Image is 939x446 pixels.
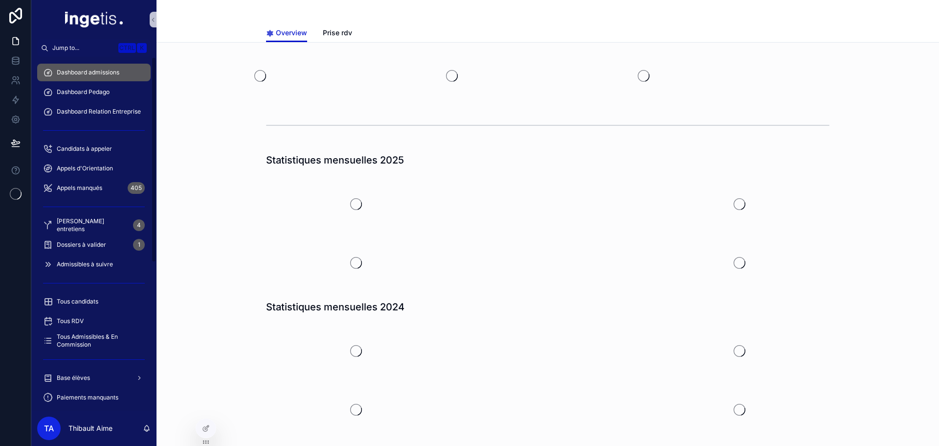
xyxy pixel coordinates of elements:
img: App logo [65,12,123,27]
span: TA [44,423,54,434]
a: Admissibles à suivre [37,256,151,273]
a: Dossiers à valider1 [37,236,151,254]
span: Admissibles à suivre [57,260,113,268]
span: Dashboard Pedago [57,88,110,96]
a: Tous Admissibles & En Commission [37,332,151,350]
a: Prise rdv [323,24,352,44]
span: Dashboard Relation Entreprise [57,108,141,116]
span: Tous Admissibles & En Commission [57,333,141,349]
a: [PERSON_NAME] entretiens4 [37,216,151,234]
div: 1 [133,239,145,251]
span: Paiements manquants [57,394,118,401]
span: Appels d'Orientation [57,164,113,172]
h1: Statistiques mensuelles 2024 [266,300,404,314]
span: Ctrl [118,43,136,53]
a: Paiements manquants [37,389,151,406]
span: K [138,44,146,52]
span: Appels manqués [57,184,102,192]
a: Tous RDV [37,312,151,330]
div: scrollable content [31,57,156,411]
span: Dashboard admissions [57,69,119,76]
div: 405 [128,182,145,194]
a: Overview [266,24,307,43]
a: Dashboard admissions [37,64,151,81]
span: Prise rdv [323,28,352,38]
a: Base élèves [37,369,151,387]
span: Jump to... [52,44,114,52]
span: Candidats à appeler [57,145,112,153]
h1: Statistiques mensuelles 2025 [266,153,404,167]
p: Thibault Aime [68,423,112,433]
span: Tous candidats [57,298,98,305]
a: Dashboard Pedago [37,83,151,101]
span: Tous RDV [57,317,84,325]
a: Candidats à appeler [37,140,151,158]
span: Overview [276,28,307,38]
span: Base élèves [57,374,90,382]
a: Dashboard Relation Entreprise [37,103,151,120]
div: 4 [133,219,145,231]
a: Appels manqués405 [37,179,151,197]
span: [PERSON_NAME] entretiens [57,217,129,233]
a: Tous candidats [37,293,151,310]
a: Appels d'Orientation [37,160,151,177]
button: Jump to...CtrlK [37,39,151,57]
span: Dossiers à valider [57,241,106,249]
